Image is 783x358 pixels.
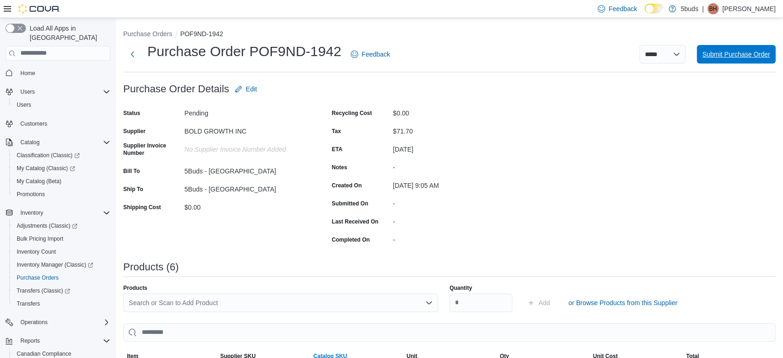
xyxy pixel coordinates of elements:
button: Purchase Orders [9,271,114,284]
img: Cova [19,4,60,13]
a: Inventory Manager (Classic) [13,259,97,270]
div: $0.00 [393,106,517,117]
a: Purchase Orders [13,272,63,283]
button: Reports [17,335,44,346]
button: Transfers [9,297,114,310]
div: - [393,214,517,225]
button: POF9ND-1942 [180,30,223,38]
span: Inventory Count [17,248,56,256]
label: Ship To [123,185,143,193]
p: | [702,3,704,14]
span: Reports [17,335,110,346]
label: Notes [332,164,347,171]
button: Catalog [17,137,43,148]
div: - [393,160,517,171]
span: My Catalog (Classic) [17,165,75,172]
span: Feedback [609,4,637,13]
span: Bulk Pricing Import [13,233,110,244]
label: Created On [332,182,362,189]
div: Brittany Harpestad [707,3,719,14]
span: Users [13,99,110,110]
a: Promotions [13,189,49,200]
a: Classification (Classic) [13,150,83,161]
span: My Catalog (Beta) [17,178,62,185]
a: My Catalog (Classic) [13,163,79,174]
p: 5buds [681,3,698,14]
label: ETA [332,146,342,153]
h3: Products (6) [123,262,179,273]
a: Inventory Manager (Classic) [9,258,114,271]
span: Transfers (Classic) [17,287,70,294]
span: Classification (Classic) [17,152,80,159]
a: Transfers (Classic) [9,284,114,297]
button: Open list of options [425,299,433,307]
button: Catalog [2,136,114,149]
button: Inventory Count [9,245,114,258]
button: Purchase Orders [123,30,172,38]
label: Status [123,109,140,117]
button: Add [524,294,554,312]
label: Shipping Cost [123,204,161,211]
span: Users [17,101,31,109]
label: Submitted On [332,200,368,207]
label: Quantity [449,284,472,292]
a: Users [13,99,35,110]
span: Operations [17,317,110,328]
span: Adjustments (Classic) [17,222,77,230]
button: Customers [2,117,114,130]
p: [PERSON_NAME] [722,3,776,14]
div: 5Buds - [GEOGRAPHIC_DATA] [184,164,309,175]
label: Completed On [332,236,370,243]
span: Inventory Manager (Classic) [17,261,93,268]
nav: An example of EuiBreadcrumbs [123,29,776,40]
span: Bulk Pricing Import [17,235,63,243]
h3: Purchase Order Details [123,83,229,95]
span: Reports [20,337,40,345]
div: - [393,232,517,243]
span: Home [17,67,110,79]
button: Promotions [9,188,114,201]
div: $71.70 [393,124,517,135]
span: Canadian Compliance [17,350,71,358]
span: My Catalog (Beta) [13,176,110,187]
span: Edit [246,84,257,94]
span: Inventory Count [13,246,110,257]
span: Add [538,298,550,307]
label: Supplier Invoice Number [123,142,181,157]
a: Feedback [347,45,394,64]
div: BOLD GROWTH INC [184,124,309,135]
span: Purchase Orders [17,274,59,281]
button: Reports [2,334,114,347]
span: My Catalog (Classic) [13,163,110,174]
button: or Browse Products from this Supplier [565,294,681,312]
a: Customers [17,118,51,129]
button: Inventory [17,207,47,218]
label: Last Received On [332,218,379,225]
a: Adjustments (Classic) [9,219,114,232]
div: [DATE] [393,142,517,153]
span: Transfers (Classic) [13,285,110,296]
span: Customers [20,120,47,128]
span: or Browse Products from this Supplier [568,298,677,307]
span: Home [20,70,35,77]
span: Users [20,88,35,96]
a: Home [17,68,39,79]
span: Inventory [17,207,110,218]
span: Operations [20,319,48,326]
label: Tax [332,128,341,135]
a: Classification (Classic) [9,149,114,162]
label: Bill To [123,167,140,175]
span: Submit Purchase Order [702,50,770,59]
span: Feedback [362,50,390,59]
button: Submit Purchase Order [697,45,776,64]
div: $0.00 [184,200,309,211]
span: Catalog [17,137,110,148]
a: Bulk Pricing Import [13,233,67,244]
span: Classification (Classic) [13,150,110,161]
button: Inventory [2,206,114,219]
span: Users [17,86,110,97]
div: No Supplier Invoice Number added [184,142,309,153]
div: [DATE] 9:05 AM [393,178,517,189]
button: Bulk Pricing Import [9,232,114,245]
